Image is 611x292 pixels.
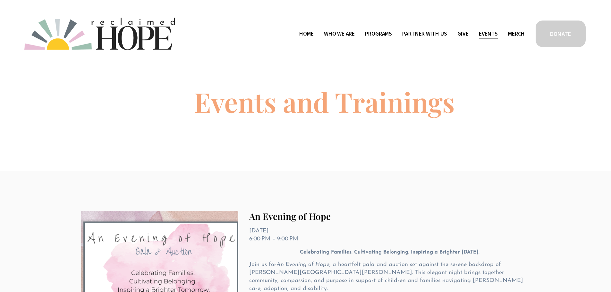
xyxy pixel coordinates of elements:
[299,29,313,39] a: Home
[535,20,587,48] a: DONATE
[365,29,392,38] span: Programs
[508,29,525,39] a: Merch
[194,88,455,115] h1: Events and Trainings
[324,29,355,38] span: Who We Are
[276,262,329,268] em: An Evening of Hope
[249,236,270,242] time: 6:00 PM
[24,18,175,50] img: Reclaimed Hope Initiative
[479,29,498,39] a: Events
[300,250,479,255] strong: Celebrating Families. Cultivating Belonging. Inspiring a Brighter [DATE].
[249,210,331,222] a: An Evening of Hope
[457,29,468,39] a: Give
[402,29,447,39] a: folder dropdown
[277,236,298,242] time: 9:00 PM
[402,29,447,38] span: Partner With Us
[324,29,355,39] a: folder dropdown
[365,29,392,39] a: folder dropdown
[249,228,269,234] time: [DATE]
